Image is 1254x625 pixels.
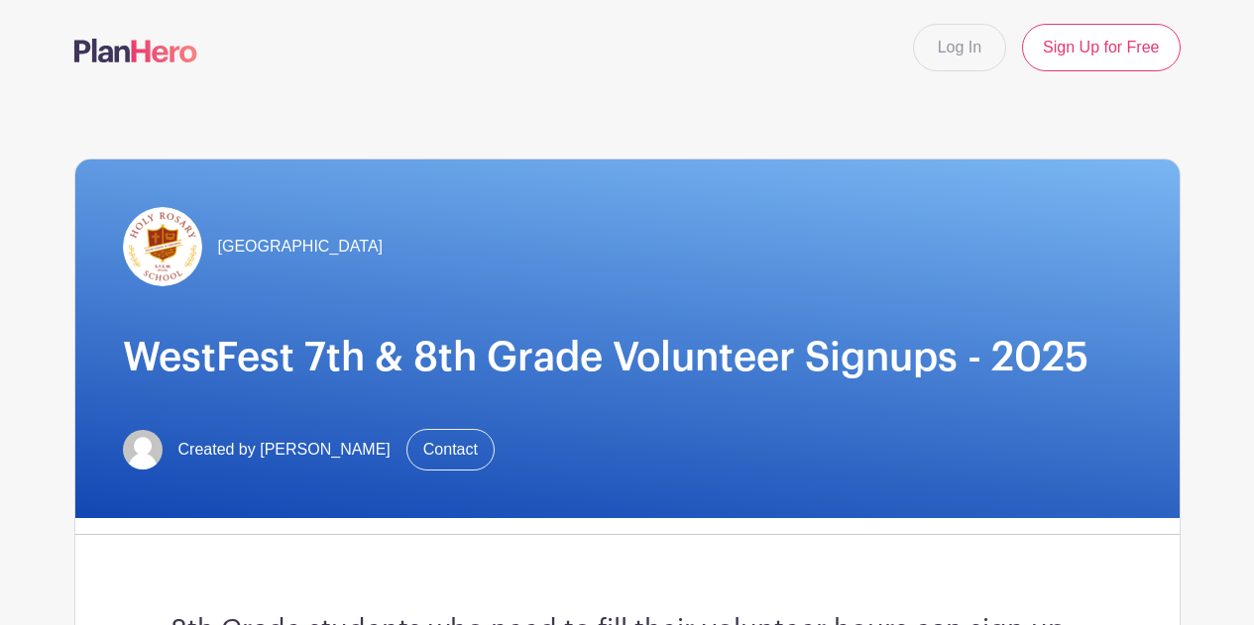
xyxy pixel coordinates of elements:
[1022,24,1180,71] a: Sign Up for Free
[406,429,495,470] a: Contact
[123,430,163,469] img: default-ce2991bfa6775e67f084385cd625a349d9dcbb7a52a09fb2fda1e96e2d18dcdb.png
[123,334,1132,381] h1: WestFest 7th & 8th Grade Volunteer Signups - 2025
[74,39,197,62] img: logo-507f7623f17ff9eddc593b1ce0a138ce2505c220e1c5a4e2b4648c50719b7d32.svg
[178,438,391,462] span: Created by [PERSON_NAME]
[218,235,384,259] span: [GEOGRAPHIC_DATA]
[913,24,1006,71] a: Log In
[123,207,202,286] img: hr-logo-circle.png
